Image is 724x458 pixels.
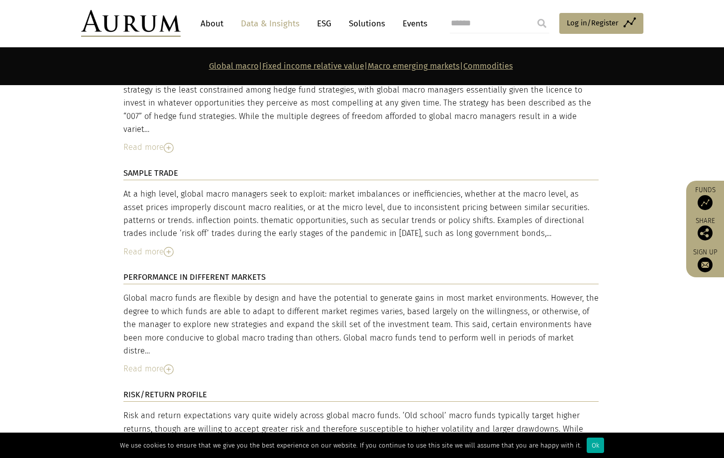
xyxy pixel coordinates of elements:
[691,218,719,240] div: Share
[236,14,305,33] a: Data & Insights
[262,61,364,71] a: Fixed income relative value
[196,14,228,33] a: About
[123,245,599,258] div: Read more
[398,14,427,33] a: Events
[532,13,552,33] input: Submit
[691,248,719,272] a: Sign up
[698,257,713,272] img: Sign up to our newsletter
[691,186,719,210] a: Funds
[123,188,599,240] div: At a high level, global macro managers seek to exploit: market imbalances or inefficiencies, whet...
[312,14,336,33] a: ESG
[164,364,174,374] img: Read More
[368,61,460,71] a: Macro emerging markets
[123,292,599,357] div: Global macro funds are flexible by design and have the potential to generate gains in most market...
[123,141,599,154] div: Read more
[123,70,599,136] div: Global macro funds have broad investment mandates to trade across asset classes, financial produc...
[559,13,643,34] a: Log in/Register
[123,390,207,399] strong: RISK/RETURN PROFILE
[123,168,178,178] strong: SAMPLE TRADE
[209,61,259,71] a: Global macro
[123,362,599,375] div: Read more
[463,61,513,71] a: Commodities
[587,438,604,453] div: Ok
[698,226,713,240] img: Share this post
[698,195,713,210] img: Access Funds
[344,14,390,33] a: Solutions
[209,61,513,71] strong: | | |
[164,143,174,153] img: Read More
[567,17,619,29] span: Log in/Register
[81,10,181,37] img: Aurum
[164,247,174,257] img: Read More
[123,272,266,282] strong: PERFORMANCE IN DIFFERENT MARKETS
